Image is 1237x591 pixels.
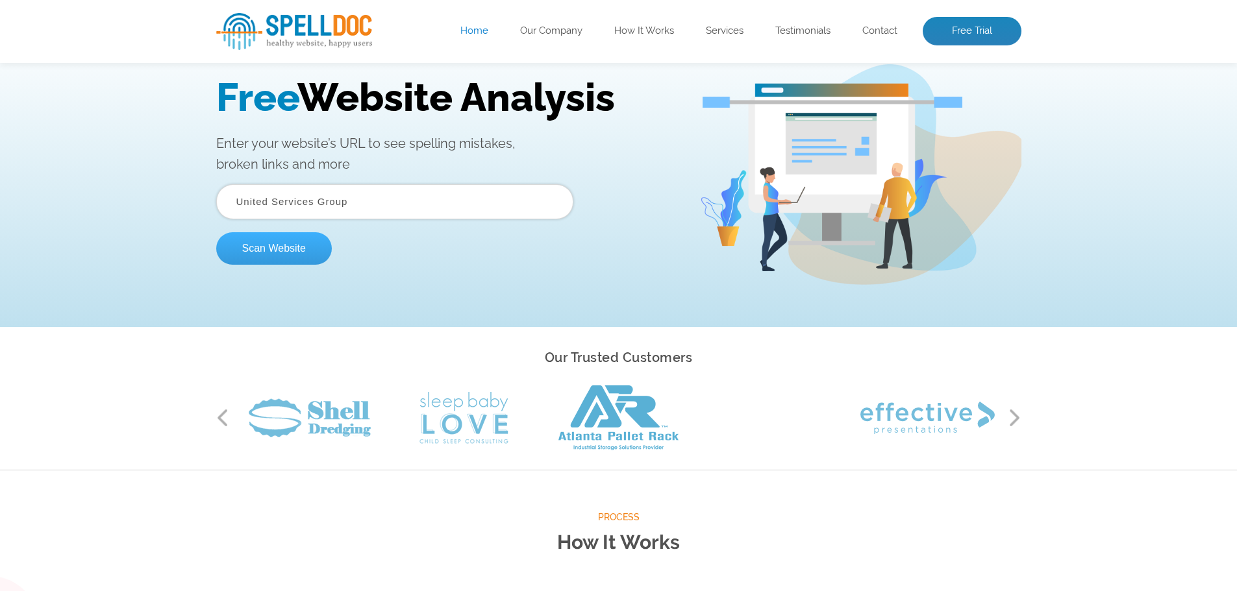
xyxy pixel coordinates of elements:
[775,25,831,38] a: Testimonials
[706,25,743,38] a: Services
[216,408,229,428] button: Previous
[216,111,680,152] p: Enter your website’s URL to see spelling mistakes, broken links and more
[520,25,582,38] a: Our Company
[862,25,897,38] a: Contact
[216,13,372,50] img: SpellDoc
[216,509,1021,525] span: Process
[249,398,371,437] img: Shell Dredging
[699,42,1021,263] img: Free Webiste Analysis
[614,25,674,38] a: How It Works
[216,53,680,98] h1: Website Analysis
[419,392,508,444] img: Sleep Baby Love
[216,53,297,98] span: Free
[923,17,1021,45] a: Free Trial
[1008,408,1021,428] button: Next
[216,525,1021,560] h2: How It Works
[860,402,995,434] img: Effective
[460,25,488,38] a: Home
[216,346,1021,369] h2: Our Trusted Customers
[703,77,962,88] img: Free Webiste Analysis
[216,162,573,197] input: Enter Your URL
[216,210,332,243] button: Scan Website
